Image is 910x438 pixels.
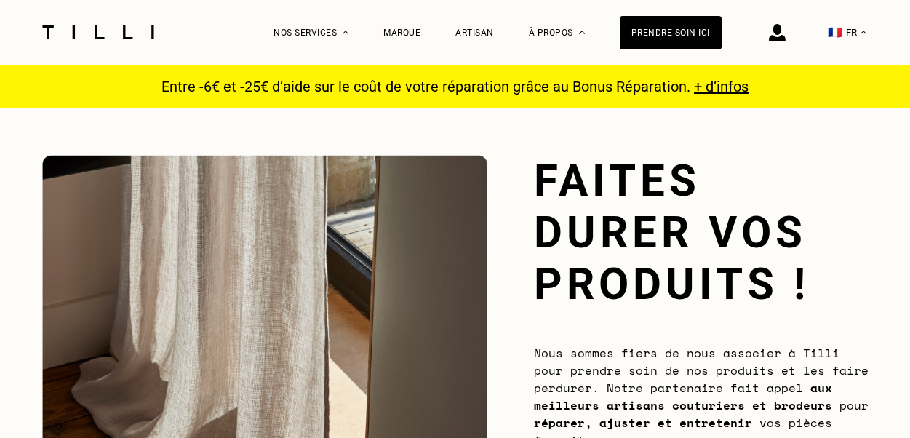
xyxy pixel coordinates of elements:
[455,28,494,38] a: Artisan
[579,31,585,34] img: Menu déroulant à propos
[769,24,786,41] img: icône connexion
[534,379,832,414] b: aux meilleurs artisans couturiers et brodeurs
[383,28,420,38] a: Marque
[694,78,749,95] a: + d’infos
[343,31,348,34] img: Menu déroulant
[861,31,866,34] img: menu déroulant
[534,155,869,310] h1: Faites durer vos produits !
[828,25,842,39] span: 🇫🇷
[153,78,757,95] p: Entre -6€ et -25€ d’aide sur le coût de votre réparation grâce au Bonus Réparation.
[620,16,722,49] a: Prendre soin ici
[534,414,752,431] b: réparer, ajuster et entretenir
[37,25,159,39] img: Logo du service de couturière Tilli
